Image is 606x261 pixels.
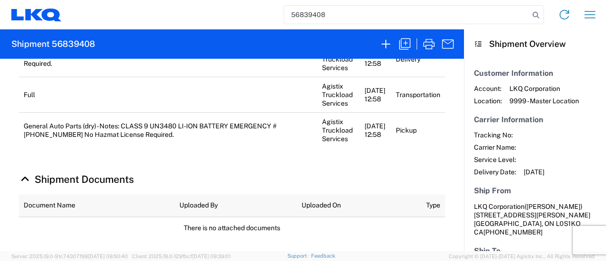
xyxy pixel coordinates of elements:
td: Agistix Truckload Services [317,41,360,77]
span: [DATE] [524,168,544,176]
h5: Customer Information [474,69,596,78]
table: Shipment Documents [19,194,445,238]
td: Agistix Truckload Services [317,112,360,148]
span: LKQ Corporation [509,84,579,93]
span: Client: 2025.19.0-129fbcf [132,253,231,259]
span: Account: [474,84,502,93]
td: Agistix Truckload Services [317,77,360,112]
a: Hide Details [19,173,134,185]
td: General Auto Parts (dry) - Notes: CLASS 9 UN3480 LI-ION BATTERY EMERGENCY # [PHONE_NUMBER] No Haz... [19,112,317,148]
header: Shipment Overview [464,29,606,59]
h5: Carrier Information [474,115,596,124]
td: There is no attached documents [19,217,445,238]
td: Pickup [391,112,445,148]
th: Type [421,194,445,217]
span: Location: [474,97,502,105]
td: [DATE] 12:58 [360,41,391,77]
td: Full [19,77,317,112]
th: Document Name [19,194,175,217]
td: CLASS 9 UN3480 LI-ION BATTERY EMERGENCY # [PHONE_NUMBER] No Hazmat License Required. [19,41,317,77]
td: [DATE] 12:58 [360,112,391,148]
span: Service Level: [474,155,516,164]
th: Uploaded By [175,194,297,217]
span: LKQ Corporation [474,203,525,210]
th: Uploaded On [297,194,421,217]
span: Delivery Date: [474,168,516,176]
td: Transportation [391,77,445,112]
a: Feedback [311,253,335,259]
span: 9999 - Master Location [509,97,579,105]
address: [GEOGRAPHIC_DATA], ON L0S1KO CA [474,202,596,236]
span: [DATE] 09:50:40 [88,253,128,259]
span: Tracking No: [474,131,516,139]
span: Copyright © [DATE]-[DATE] Agistix Inc., All Rights Reserved [449,252,595,261]
td: Delivery [391,41,445,77]
h5: Ship From [474,186,596,195]
span: [STREET_ADDRESS][PERSON_NAME] [474,211,590,219]
span: Server: 2025.19.0-91c74307f99 [11,253,128,259]
span: ([PERSON_NAME]) [525,203,582,210]
h2: Shipment 56839408 [11,38,95,50]
td: [DATE] 12:58 [360,77,391,112]
span: Carrier Name: [474,143,516,152]
span: [PHONE_NUMBER] [483,228,543,236]
a: Support [287,253,311,259]
h5: Ship To [474,246,596,255]
input: Shipment, tracking or reference number [284,6,529,24]
span: [DATE] 09:39:01 [192,253,231,259]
